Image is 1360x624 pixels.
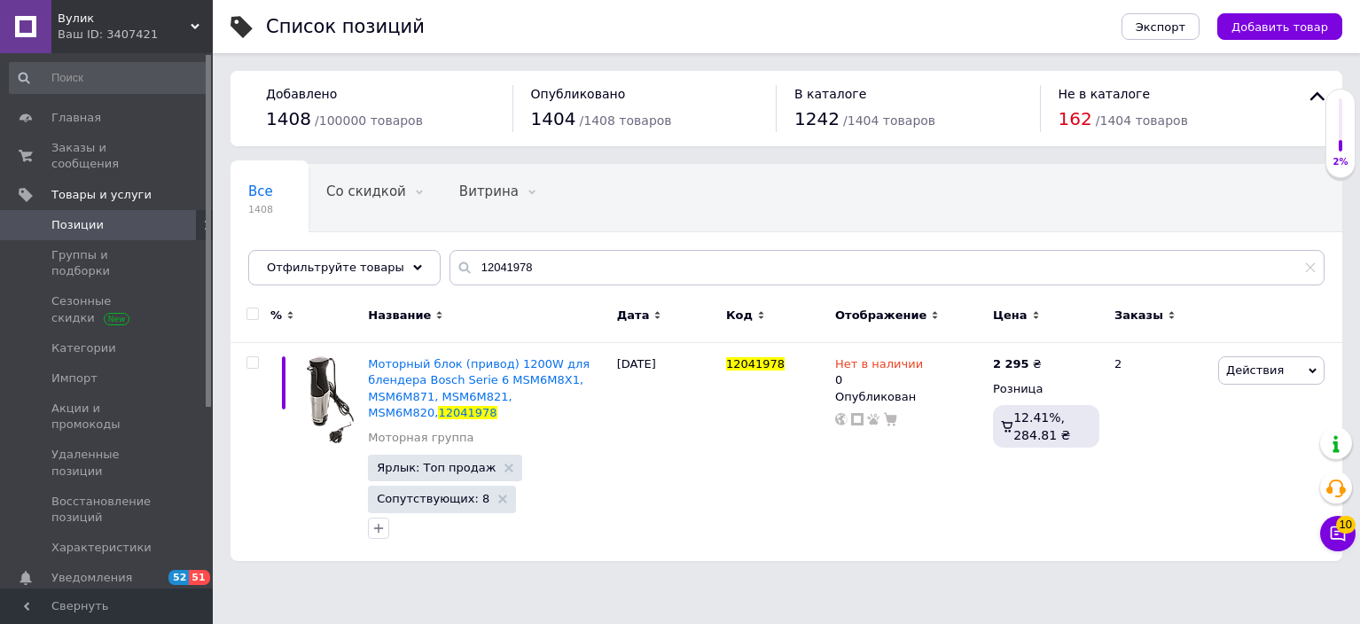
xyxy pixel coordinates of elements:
[51,140,164,172] span: Заказы и сообщения
[51,217,104,233] span: Позиции
[726,308,753,324] span: Код
[189,570,209,585] span: 51
[326,183,406,199] span: Со скидкой
[1104,343,1214,561] div: 2
[368,430,473,446] a: Моторная группа
[58,11,191,27] span: Вулик
[459,183,519,199] span: Витрина
[51,540,152,556] span: Характеристики
[794,108,840,129] span: 1242
[248,203,273,216] span: 1408
[315,113,423,128] span: / 100000 товаров
[1336,516,1356,534] span: 10
[51,370,98,386] span: Импорт
[1059,87,1151,101] span: Не в каталоге
[835,389,984,405] div: Опубликован
[51,494,164,526] span: Восстановление позиций
[248,251,311,267] span: Скрытые
[449,250,1325,285] input: Поиск по названию позиции, артикулу и поисковым запросам
[51,247,164,279] span: Группы и подборки
[617,308,650,324] span: Дата
[1231,20,1328,34] span: Добавить товар
[1217,13,1342,40] button: Добавить товар
[267,261,404,274] span: Отфильтруйте товары
[531,87,626,101] span: Опубликовано
[1059,108,1092,129] span: 162
[51,293,164,325] span: Сезонные скидки
[726,357,785,370] span: 12041978
[377,493,489,504] span: Сопутствующих: 8
[51,401,164,433] span: Акции и промокоды
[993,381,1099,397] div: Розница
[58,27,213,43] div: Ваш ID: 3407421
[368,357,590,419] a: Моторный блок (привод) 1200W для блендера Bosch Serie 6 MSM6M8X1, MSM6M871, MSM6M821, MSM6M820,12...
[1114,308,1163,324] span: Заказы
[613,343,722,561] div: [DATE]
[1013,410,1070,442] span: 12.41%, 284.81 ₴
[993,357,1029,370] b: 2 295
[993,356,1042,372] div: ₴
[368,308,431,324] span: Название
[368,357,590,419] span: Моторный блок (привод) 1200W для блендера Bosch Serie 6 MSM6M8X1, MSM6M871, MSM6M821, MSM6M820,
[9,62,209,94] input: Поиск
[266,87,337,101] span: Добавлено
[51,187,152,203] span: Товары и услуги
[438,406,496,419] span: 12041978
[794,87,866,101] span: В каталоге
[307,356,354,443] img: Моторный блок (привод) 1200W для блендера Bosch Serie 6 MSM6M8X1, MSM6M871, MSM6M821, MSM6M820, 1...
[248,183,273,199] span: Все
[1096,113,1188,128] span: / 1404 товаров
[531,108,576,129] span: 1404
[993,308,1028,324] span: Цена
[51,570,132,586] span: Уведомления
[1326,156,1355,168] div: 2%
[835,308,926,324] span: Отображение
[168,570,189,585] span: 52
[266,18,425,36] div: Список позиций
[51,340,116,356] span: Категории
[580,113,672,128] span: / 1408 товаров
[51,110,101,126] span: Главная
[51,447,164,479] span: Удаленные позиции
[1320,516,1356,551] button: Чат с покупателем10
[1226,363,1284,377] span: Действия
[377,462,496,473] span: Ярлык: Топ продаж
[835,356,923,388] div: 0
[270,308,282,324] span: %
[266,108,311,129] span: 1408
[843,113,935,128] span: / 1404 товаров
[835,357,923,376] span: Нет в наличии
[1122,13,1200,40] button: Экспорт
[1136,20,1185,34] span: Экспорт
